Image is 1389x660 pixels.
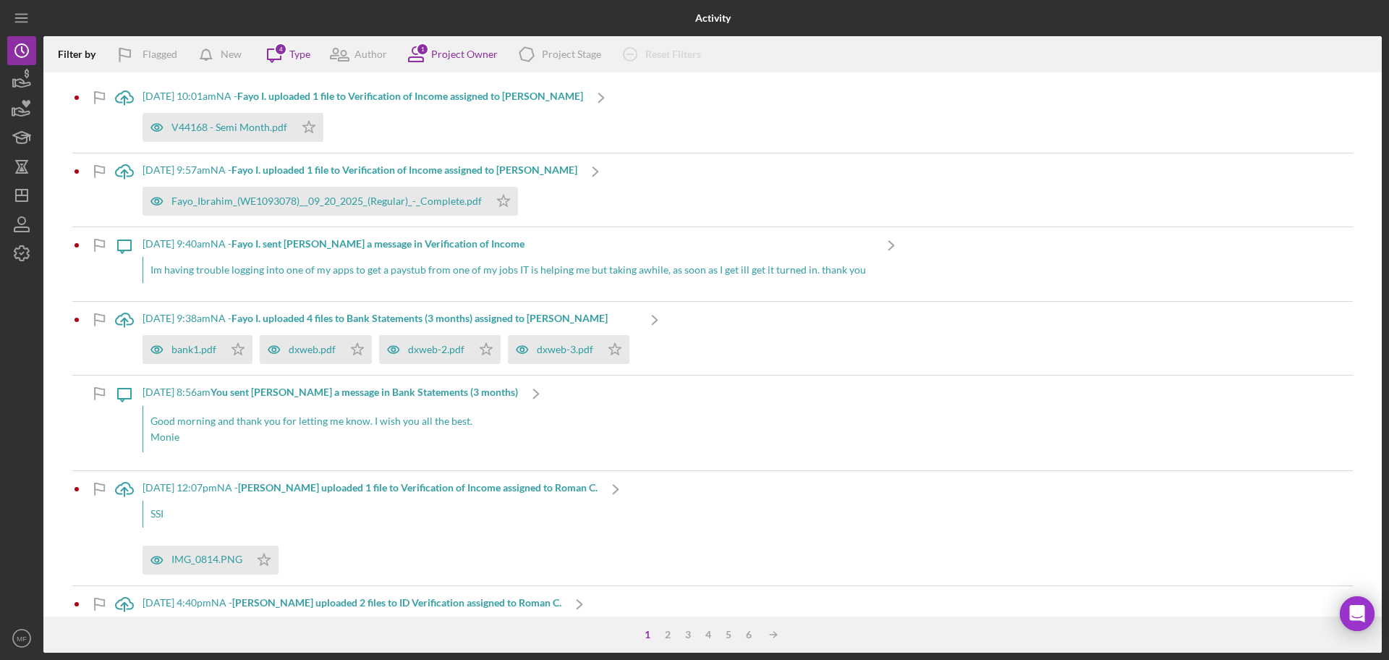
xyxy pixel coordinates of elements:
div: Flagged [143,40,177,69]
button: dxweb-2.pdf [379,335,501,364]
button: V44168 - Semi Month.pdf [143,113,323,142]
p: Good morning and thank you for letting me know. I wish you all the best. [150,413,511,429]
div: bank1.pdf [171,344,216,355]
div: 4 [698,629,718,640]
div: [DATE] 8:56am [143,386,518,398]
div: [DATE] 10:01am NA - [143,90,583,102]
div: Filter by [58,48,106,60]
a: [DATE] 12:07pmNA -[PERSON_NAME] uploaded 1 file to Verification of Income assigned to Roman C.SSI... [106,471,634,585]
div: 5 [718,629,739,640]
div: [DATE] 4:40pm NA - [143,597,561,609]
b: [PERSON_NAME] uploaded 1 file to Verification of Income assigned to Roman C. [238,481,598,494]
a: [DATE] 4:40pmNA -[PERSON_NAME] uploaded 2 files to ID Verification assigned to Roman C. [106,586,598,659]
a: [DATE] 9:57amNA -Fayo I. uploaded 1 file to Verification of Income assigned to [PERSON_NAME]Fayo_... [106,153,613,227]
button: Fayo_Ibrahim_(WE1093078)__09_20_2025_(Regular)_-_Complete.pdf [143,187,518,216]
div: [DATE] 9:57am NA - [143,164,577,176]
div: Reset Filters [645,40,701,69]
button: New [192,40,256,69]
div: dxweb-3.pdf [537,344,593,355]
div: SSI [143,501,598,527]
b: Fayo I. sent [PERSON_NAME] a message in Verification of Income [231,237,524,250]
a: [DATE] 9:40amNA -Fayo I. sent [PERSON_NAME] a message in Verification of IncomeIm having trouble ... [106,227,909,301]
div: 1 [637,629,658,640]
div: [DATE] 9:38am NA - [143,313,637,324]
a: [DATE] 9:38amNA -Fayo I. uploaded 4 files to Bank Statements (3 months) assigned to [PERSON_NAME]... [106,302,673,375]
div: Author [354,48,387,60]
button: MF [7,624,36,653]
div: [DATE] 9:40am NA - [143,238,873,250]
a: [DATE] 10:01amNA -Fayo I. uploaded 1 file to Verification of Income assigned to [PERSON_NAME]V441... [106,80,619,153]
div: Project Owner [431,48,498,60]
b: Fayo I. uploaded 4 files to Bank Statements (3 months) assigned to [PERSON_NAME] [231,312,608,324]
b: [PERSON_NAME] uploaded 2 files to ID Verification assigned to Roman C. [232,596,561,609]
div: Project Stage [542,48,601,60]
button: Flagged [106,40,192,69]
div: dxweb.pdf [289,344,336,355]
b: Fayo I. uploaded 1 file to Verification of Income assigned to [PERSON_NAME] [237,90,583,102]
div: New [221,40,242,69]
b: You sent [PERSON_NAME] a message in Bank Statements (3 months) [211,386,518,398]
b: Activity [695,12,731,24]
button: dxweb.pdf [260,335,372,364]
button: Reset Filters [612,40,715,69]
div: Type [289,48,310,60]
p: Monie [150,429,511,445]
button: bank1.pdf [143,335,252,364]
b: Fayo I. uploaded 1 file to Verification of Income assigned to [PERSON_NAME] [231,164,577,176]
div: V44168 - Semi Month.pdf [171,122,287,133]
div: 3 [678,629,698,640]
div: 2 [658,629,678,640]
text: MF [17,635,27,643]
div: Fayo_Ibrahim_(WE1093078)__09_20_2025_(Regular)_-_Complete.pdf [171,195,482,207]
button: dxweb-3.pdf [508,335,629,364]
div: [DATE] 12:07pm NA - [143,482,598,494]
div: 1 [416,43,429,56]
div: 4 [274,43,287,56]
div: 6 [739,629,759,640]
a: [DATE] 8:56amYou sent [PERSON_NAME] a message in Bank Statements (3 months)Good morning and thank... [106,376,554,470]
div: Open Intercom Messenger [1340,596,1375,631]
div: IMG_0814.PNG [171,554,242,565]
button: IMG_0814.PNG [143,546,279,575]
div: dxweb-2.pdf [408,344,464,355]
div: Im having trouble logging into one of my apps to get a paystub from one of my jobs IT is helping ... [143,257,873,283]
